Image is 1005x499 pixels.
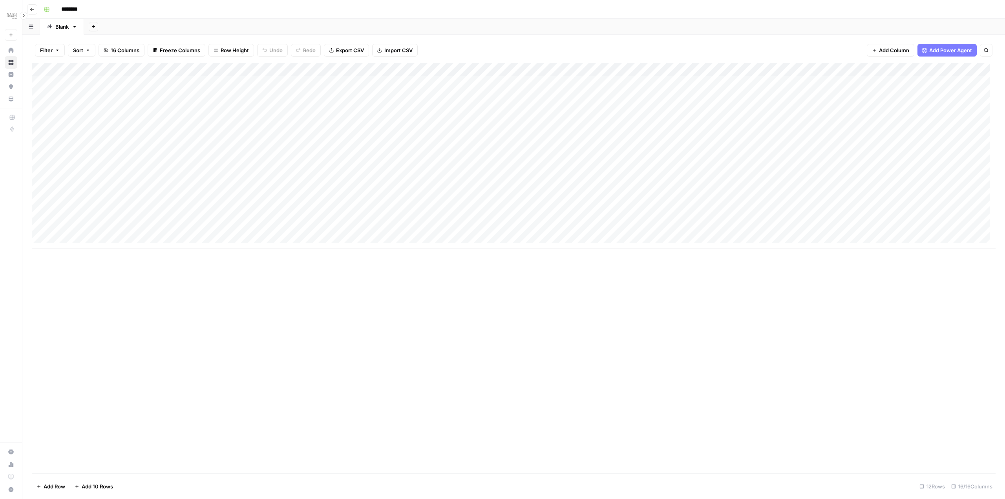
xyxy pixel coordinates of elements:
a: Settings [5,446,17,458]
a: Usage [5,458,17,471]
span: Import CSV [384,46,413,54]
button: Add Power Agent [917,44,977,57]
button: Filter [35,44,65,57]
span: Add Power Agent [929,46,972,54]
span: Add Column [879,46,909,54]
a: Insights [5,68,17,81]
span: Sort [73,46,83,54]
button: Add Row [32,480,70,493]
button: Add Column [867,44,914,57]
a: Your Data [5,93,17,105]
button: Help + Support [5,483,17,496]
span: Redo [303,46,316,54]
span: 16 Columns [111,46,139,54]
button: Sort [68,44,95,57]
span: Export CSV [336,46,364,54]
button: Workspace: Dash [5,6,17,26]
span: Undo [269,46,283,54]
div: 16/16 Columns [948,480,996,493]
button: 16 Columns [99,44,144,57]
button: Undo [257,44,288,57]
span: Row Height [221,46,249,54]
div: 12 Rows [916,480,948,493]
button: Add 10 Rows [70,480,118,493]
a: Home [5,44,17,57]
span: Filter [40,46,53,54]
a: Blank [40,19,84,35]
a: Opportunities [5,80,17,93]
a: Browse [5,56,17,69]
button: Redo [291,44,321,57]
div: Blank [55,23,69,31]
button: Row Height [208,44,254,57]
span: Freeze Columns [160,46,200,54]
img: Dash Logo [5,9,19,23]
span: Add 10 Rows [82,483,113,490]
button: Import CSV [372,44,418,57]
span: Add Row [44,483,65,490]
button: Export CSV [324,44,369,57]
button: Freeze Columns [148,44,205,57]
a: Learning Hub [5,471,17,483]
